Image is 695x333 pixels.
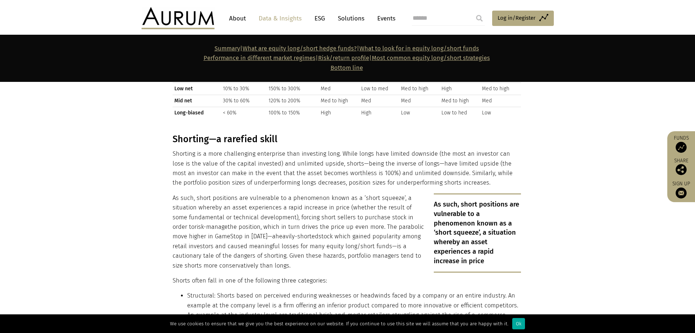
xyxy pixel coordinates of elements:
td: 30% to 60% [221,95,267,107]
h3: Shorting—a rarefied skill [173,134,521,145]
td: High [319,107,359,119]
td: Med to high [440,95,480,107]
td: Med to high [319,95,359,107]
td: 10% to 30% [221,83,267,95]
td: Long-biased [173,107,221,119]
td: High [359,107,399,119]
a: What are equity long/short hedge funds? [243,45,357,52]
strong: | | | | [204,45,490,71]
a: Solutions [334,12,368,25]
td: Med [399,95,440,107]
span: risk-manage [194,223,228,230]
a: Funds [671,135,691,153]
img: Sign up to our newsletter [676,188,687,198]
a: ESG [311,12,329,25]
li: Structural: Shorts based on perceived enduring weaknesses or headwinds faced by a company or an e... [187,291,521,320]
td: Low to med [359,83,399,95]
td: Med to high [399,83,440,95]
a: Sign up [671,181,691,198]
a: About [225,12,250,25]
td: Med [480,95,521,107]
p: Shorting is a more challenging enterprise than investing long. While longs have limited downside ... [173,149,521,188]
span: heavily-shorted [275,233,318,240]
td: Low to hed [440,107,480,119]
input: Submit [472,11,487,26]
p: As such, short positions are vulnerable to a phenomenon known as a ‘short squeeze’, a situation w... [173,193,521,270]
td: Med [319,83,359,95]
a: Summary [215,45,240,52]
a: Log in/Register [492,11,554,26]
p: As such, short positions are vulnerable to a phenomenon known as a ‘short squeeze’, a situation w... [434,193,521,273]
a: Data & Insights [255,12,305,25]
a: Performance in different market regimes [204,54,316,61]
p: Shorts often fall in one of the following three categories: [173,276,521,285]
img: Access Funds [676,142,687,153]
img: Aurum [142,7,215,29]
a: What to look for in equity long/short funds [359,45,479,52]
td: High [440,83,480,95]
td: Low [480,107,521,119]
a: Risk/return profile [318,54,369,61]
span: Log in/Register [498,14,536,22]
img: Share this post [676,164,687,175]
div: Ok [512,318,525,329]
td: 100% to 150% [267,107,318,119]
td: Med to high [480,83,521,95]
div: Share [671,158,691,175]
td: < 60% [221,107,267,119]
a: Events [374,12,395,25]
a: Most common equity long/short strategies [372,54,490,61]
td: 150% to 300% [267,83,318,95]
td: Med [359,95,399,107]
a: Bottom line [331,64,363,71]
td: Mid net [173,95,221,107]
td: Low [399,107,440,119]
td: 120% to 200% [267,95,318,107]
td: Low net [173,83,221,95]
